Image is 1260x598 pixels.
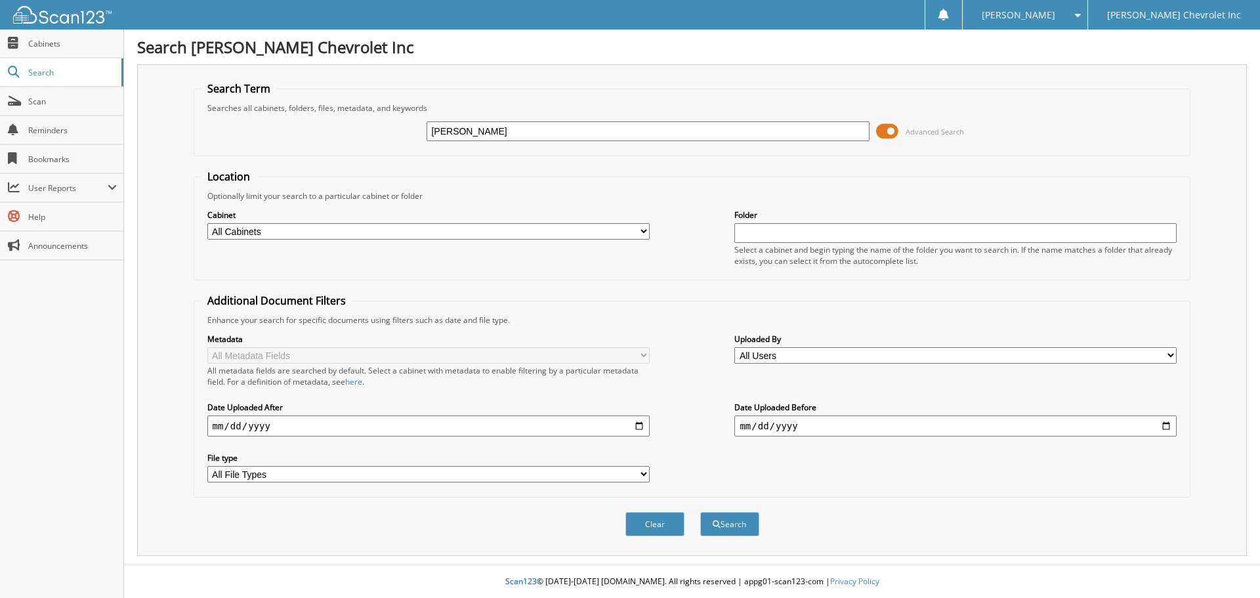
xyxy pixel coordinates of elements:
input: start [207,416,650,437]
span: Announcements [28,240,117,251]
div: Optionally limit your search to a particular cabinet or folder [201,190,1184,202]
span: Reminders [28,125,117,136]
div: Enhance your search for specific documents using filters such as date and file type. [201,314,1184,326]
label: Uploaded By [734,333,1177,345]
span: [PERSON_NAME] Chevrolet Inc [1107,11,1241,19]
span: Cabinets [28,38,117,49]
input: end [734,416,1177,437]
span: Scan123 [505,576,537,587]
h1: Search [PERSON_NAME] Chevrolet Inc [137,36,1247,58]
label: File type [207,452,650,463]
div: All metadata fields are searched by default. Select a cabinet with metadata to enable filtering b... [207,365,650,387]
span: User Reports [28,182,108,194]
legend: Additional Document Filters [201,293,352,308]
button: Search [700,512,759,536]
div: Select a cabinet and begin typing the name of the folder you want to search in. If the name match... [734,244,1177,267]
button: Clear [625,512,684,536]
span: Bookmarks [28,154,117,165]
iframe: Chat Widget [1194,535,1260,598]
span: [PERSON_NAME] [982,11,1055,19]
a: Privacy Policy [830,576,879,587]
label: Folder [734,209,1177,221]
a: here [345,376,362,387]
span: Search [28,67,115,78]
span: Scan [28,96,117,107]
label: Date Uploaded After [207,402,650,413]
span: Help [28,211,117,223]
span: Advanced Search [906,127,964,137]
legend: Location [201,169,257,184]
label: Cabinet [207,209,650,221]
div: © [DATE]-[DATE] [DOMAIN_NAME]. All rights reserved | appg01-scan123-com | [124,566,1260,598]
div: Searches all cabinets, folders, files, metadata, and keywords [201,102,1184,114]
img: scan123-logo-white.svg [13,6,112,24]
label: Date Uploaded Before [734,402,1177,413]
label: Metadata [207,333,650,345]
legend: Search Term [201,81,277,96]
